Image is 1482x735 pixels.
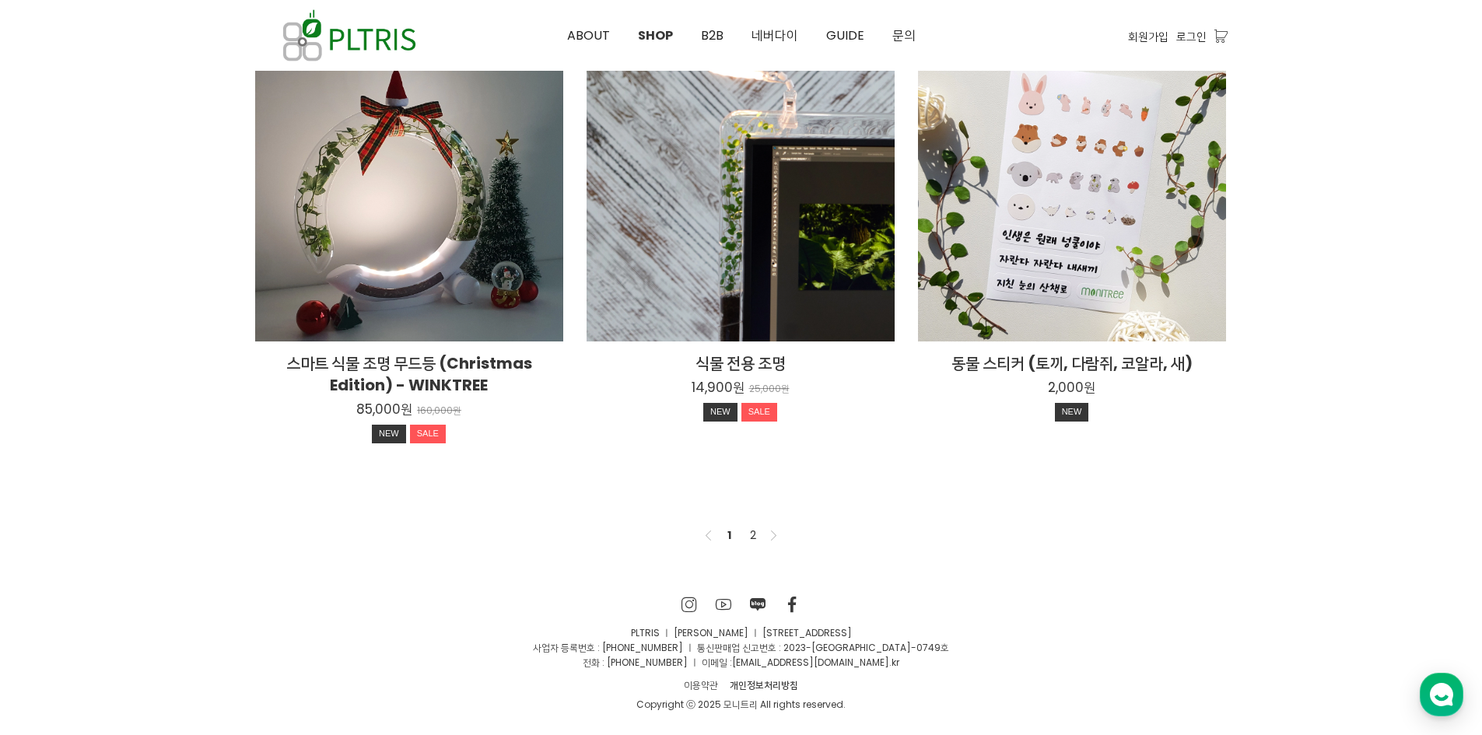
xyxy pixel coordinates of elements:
[749,383,790,395] p: 25,000원
[1048,379,1095,396] p: 2,000원
[918,352,1226,374] h2: 동물 스티커 (토끼, 다람쥐, 코알라, 새)
[701,26,723,44] span: B2B
[410,425,446,443] div: SALE
[567,26,610,44] span: ABOUT
[741,403,777,422] div: SALE
[624,1,687,71] a: SHOP
[142,517,161,530] span: 대화
[255,352,563,447] a: 스마트 식물 조명 무드등 (Christmas Edition) - WINKTREE 85,000원 160,000원 NEWSALE
[703,403,737,422] div: NEW
[49,516,58,529] span: 홈
[812,1,878,71] a: GUIDE
[103,493,201,532] a: 대화
[255,625,1228,640] p: PLTRIS ㅣ [PERSON_NAME] ㅣ [STREET_ADDRESS]
[5,493,103,532] a: 홈
[692,379,745,396] p: 14,900원
[255,655,1228,670] p: 전화 : [PHONE_NUMBER] ㅣ 이메일 : .kr
[587,352,895,374] h2: 식물 전용 조명
[826,26,864,44] span: GUIDE
[372,425,406,443] div: NEW
[255,697,1228,712] div: Copyright ⓒ 2025 모니트리 All rights reserved.
[356,401,412,418] p: 85,000원
[878,1,930,71] a: 문의
[687,1,737,71] a: B2B
[201,493,299,532] a: 설정
[720,526,739,544] a: 1
[587,352,895,425] a: 식물 전용 조명 14,900원 25,000원 NEWSALE
[1128,28,1168,45] a: 회원가입
[1176,28,1207,45] a: 로그인
[752,26,798,44] span: 네버다이
[255,640,1228,655] p: 사업자 등록번호 : [PHONE_NUMBER] ㅣ 통신판매업 신고번호 : 2023-[GEOGRAPHIC_DATA]-0749호
[255,352,563,396] h2: 스마트 식물 조명 무드등 (Christmas Edition) - WINKTREE
[892,26,916,44] span: 문의
[918,352,1226,425] a: 동물 스티커 (토끼, 다람쥐, 코알라, 새) 2,000원 NEW
[638,26,673,44] span: SHOP
[1055,403,1089,422] div: NEW
[744,526,762,544] a: 2
[553,1,624,71] a: ABOUT
[240,516,259,529] span: 설정
[732,656,889,669] a: [EMAIL_ADDRESS][DOMAIN_NAME]
[678,676,724,694] a: 이용약관
[737,1,812,71] a: 네버다이
[724,676,804,694] a: 개인정보처리방침
[417,405,461,417] p: 160,000원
